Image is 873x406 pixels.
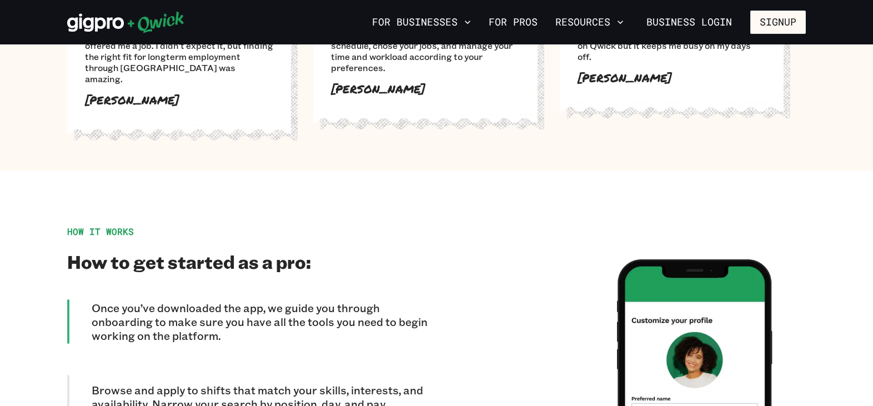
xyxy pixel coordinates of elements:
[551,13,628,32] button: Resources
[750,11,806,34] button: Signup
[368,13,475,32] button: For Businesses
[637,11,741,34] a: Business Login
[67,250,436,273] h2: How to get started as a pro:
[85,93,273,107] p: [PERSON_NAME]
[331,82,519,96] p: [PERSON_NAME]
[578,71,766,85] p: [PERSON_NAME]
[67,226,436,237] div: HOW IT WORKS
[92,301,436,343] p: Once you’ve downloaded the app, we guide you through onboarding to make sure you have all the too...
[85,7,273,84] span: I started using the app just to pick up extra shifts and a local business recognized my work ethi...
[67,299,436,344] div: Once you’ve downloaded the app, we guide you through onboarding to make sure you have all the too...
[484,13,542,32] a: For Pros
